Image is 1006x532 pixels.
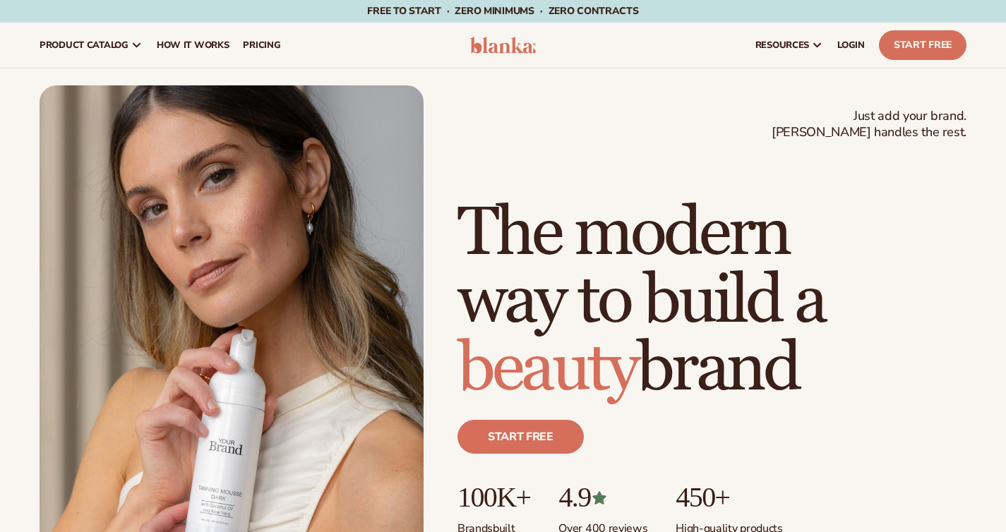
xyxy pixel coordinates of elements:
[40,40,128,51] span: product catalog
[32,23,150,68] a: product catalog
[830,23,872,68] a: LOGIN
[236,23,287,68] a: pricing
[243,40,280,51] span: pricing
[150,23,236,68] a: How It Works
[558,482,647,513] p: 4.9
[457,482,530,513] p: 100K+
[879,30,966,60] a: Start Free
[748,23,830,68] a: resources
[837,40,865,51] span: LOGIN
[676,482,782,513] p: 450+
[457,420,584,454] a: Start free
[457,200,966,403] h1: The modern way to build a brand
[457,327,637,410] span: beauty
[755,40,809,51] span: resources
[367,4,638,18] span: Free to start · ZERO minimums · ZERO contracts
[772,108,966,141] span: Just add your brand. [PERSON_NAME] handles the rest.
[157,40,229,51] span: How It Works
[470,37,537,54] img: logo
